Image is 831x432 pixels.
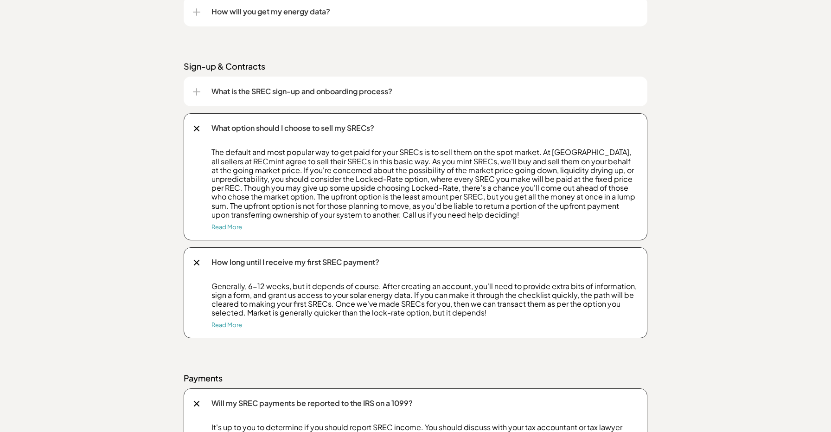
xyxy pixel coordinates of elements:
[211,321,242,329] a: Read More
[184,373,647,384] p: Payments
[211,6,638,17] p: How will you get my energy data?
[184,61,647,72] p: Sign-up & Contracts
[211,398,638,409] p: Will my SREC payments be reported to the IRS on a 1099?
[211,148,638,219] p: The default and most popular way to get paid for your SRECs is to sell them on the spot market. A...
[211,86,638,97] p: What is the SREC sign-up and onboarding process?
[211,123,638,134] p: What option should I choose to sell my SRECs?
[211,257,638,268] p: How long until I receive my first SREC payment?
[211,282,638,317] p: Generally, 6-12 weeks, but it depends of course. After creating an account, you'll need to provid...
[211,223,242,231] a: Read More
